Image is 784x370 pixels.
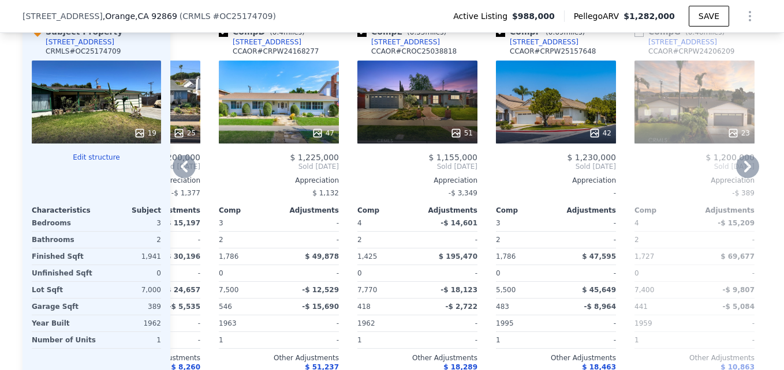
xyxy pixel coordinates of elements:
div: Garage Sqft [32,299,94,315]
div: - [143,265,200,281]
div: Comp [634,206,695,215]
a: [STREET_ADDRESS] [496,37,578,47]
div: 1 [496,332,554,348]
span: -$ 18,123 [440,286,477,294]
div: Comp [496,206,556,215]
div: - [420,232,477,248]
div: 2 [99,232,161,248]
span: CRMLS [182,12,210,21]
span: 7,770 [357,286,377,294]
div: 42 [589,127,611,139]
span: Sold [DATE] [634,162,755,171]
div: - [697,232,755,248]
span: $ 47,595 [582,252,616,260]
span: 0 [496,269,501,277]
div: Appreciation [496,176,616,185]
span: 1,786 [496,252,516,260]
span: 0 [357,269,362,277]
span: $ 1,225,000 [290,153,339,162]
button: SAVE [689,6,729,27]
div: Number of Units [32,332,96,348]
div: - [281,332,339,348]
span: $ 30,196 [166,252,200,260]
div: - [420,265,477,281]
span: $988,000 [512,10,555,22]
div: [STREET_ADDRESS] [233,37,301,47]
div: 2 [357,232,415,248]
div: [STREET_ADDRESS] [648,37,717,47]
span: -$ 3,349 [449,189,477,197]
span: $ 45,649 [582,286,616,294]
span: 4 [357,219,362,227]
div: 0 [99,265,161,281]
span: $ 1,200,000 [705,153,755,162]
div: Adjustments [417,206,477,215]
div: Lot Sqft [32,282,94,298]
span: $ 1,132 [312,189,339,197]
div: - [143,232,200,248]
span: # OC25174709 [213,12,273,21]
div: 2 [634,232,692,248]
div: Other Adjustments [634,353,755,363]
div: Finished Sqft [32,248,94,265]
div: 1962 [99,315,161,331]
div: 19 [134,127,156,139]
div: Subject [96,206,161,215]
span: 4 [634,219,639,227]
span: 546 [219,303,232,311]
div: 25 [173,127,196,139]
span: 7,400 [634,286,654,294]
div: [STREET_ADDRESS] [371,37,440,47]
span: $ 49,878 [305,252,339,260]
div: Bathrooms [32,232,94,248]
span: $ 195,470 [439,252,477,260]
span: 5,500 [496,286,516,294]
div: Comp [219,206,279,215]
div: - [420,332,477,348]
div: Appreciation [357,176,477,185]
a: [STREET_ADDRESS] [634,37,717,47]
div: CCAOR # CRPW25157648 [510,47,596,56]
span: 0 [219,269,223,277]
span: -$ 9,807 [723,286,755,294]
div: - [558,332,616,348]
div: 1 [219,332,277,348]
div: Unfinished Sqft [32,265,94,281]
div: Adjustments [140,206,200,215]
span: 418 [357,303,371,311]
div: - [281,265,339,281]
div: Characteristics [32,206,96,215]
span: 3 [219,219,223,227]
div: - [697,315,755,331]
div: 1959 [634,315,692,331]
div: CCAOR # CRPW24168277 [233,47,319,56]
div: 47 [312,127,334,139]
div: 1 [634,332,692,348]
div: 1,941 [99,248,161,265]
div: - [558,265,616,281]
div: 2 [219,232,277,248]
a: [STREET_ADDRESS] [357,37,440,47]
span: -$ 15,209 [718,219,755,227]
div: ( ) [180,10,276,22]
div: 1 [357,332,415,348]
div: Adjustments [556,206,616,215]
span: Pellego ARV [574,10,624,22]
span: , Orange [103,10,177,22]
div: Appreciation [634,176,755,185]
div: 389 [99,299,161,315]
div: - [496,185,616,201]
button: Edit structure [32,153,161,162]
span: 441 [634,303,648,311]
span: 1,727 [634,252,654,260]
div: [STREET_ADDRESS] [46,37,114,47]
span: -$ 15,690 [302,303,339,311]
div: 2 [496,232,554,248]
span: 1,786 [219,252,238,260]
div: - [558,315,616,331]
div: CRMLS # OC25174709 [46,47,121,56]
div: - [558,232,616,248]
div: 1963 [219,315,277,331]
div: 7,000 [99,282,161,298]
span: $ 1,155,000 [428,153,477,162]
